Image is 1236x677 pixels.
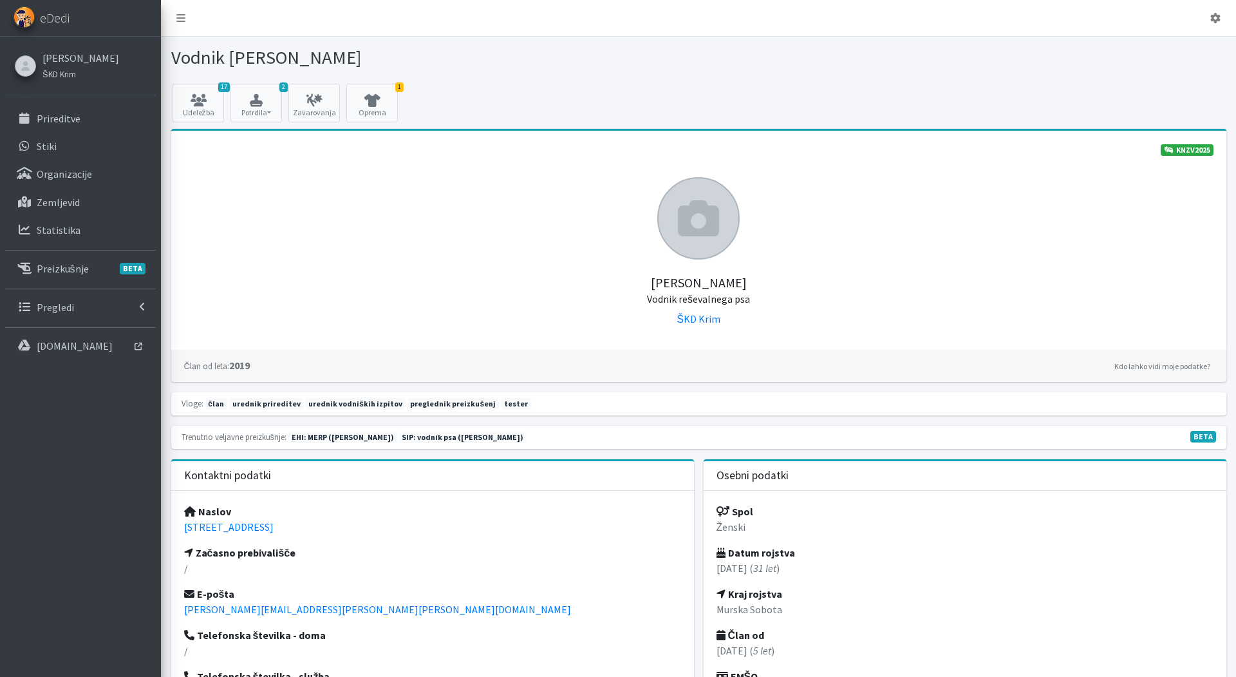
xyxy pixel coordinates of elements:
p: Stiki [37,140,57,153]
strong: Član od [716,629,765,642]
p: Preizkušnje [37,262,89,275]
p: Ženski [716,519,1213,535]
p: Pregledi [37,301,74,314]
span: tester [501,398,531,410]
strong: 2019 [184,359,250,372]
span: V fazi razvoja [1190,431,1216,443]
span: Naslednja preizkušnja: jesen 2025 [288,432,397,443]
p: Organizacije [37,167,92,180]
strong: Spol [716,505,753,518]
a: [DOMAIN_NAME] [5,333,156,359]
span: urednik prireditev [229,398,304,410]
a: Statistika [5,217,156,243]
a: Kdo lahko vidi moje podatke? [1111,359,1213,374]
span: preglednik preizkušenj [407,398,499,410]
p: Murska Sobota [716,602,1213,617]
span: 1 [395,82,404,92]
a: Prireditve [5,106,156,131]
img: eDedi [14,6,35,28]
span: BETA [120,263,145,274]
small: Član od leta: [184,361,229,371]
strong: Telefonska številka - doma [184,629,326,642]
small: Vloge: [182,398,203,408]
small: Trenutno veljavne preizkušnje: [182,432,286,442]
h1: Vodnik [PERSON_NAME] [171,46,694,69]
em: 5 let [753,644,771,657]
span: 2 [279,82,288,92]
a: ŠKD Krim [42,66,119,81]
a: [PERSON_NAME][EMAIL_ADDRESS][PERSON_NAME][PERSON_NAME][DOMAIN_NAME] [184,603,571,616]
em: 31 let [753,562,776,575]
button: 2 Potrdila [230,84,282,122]
p: [DATE] ( ) [716,643,1213,658]
a: Zavarovanja [288,84,340,122]
a: Stiki [5,133,156,159]
span: član [205,398,227,410]
small: Vodnik reševalnega psa [647,292,750,305]
a: PreizkušnjeBETA [5,256,156,281]
p: [DATE] ( ) [716,560,1213,576]
h3: Osebni podatki [716,469,789,482]
a: Pregledi [5,294,156,320]
a: [STREET_ADDRESS] [184,520,274,533]
strong: Naslov [184,505,231,518]
p: Statistika [37,224,80,236]
a: 17 Udeležba [173,84,224,122]
span: urednik vodniških izpitov [305,398,405,410]
strong: E-pošta [184,587,235,600]
a: Organizacije [5,161,156,187]
p: / [184,560,681,576]
h3: Kontaktni podatki [184,469,271,482]
span: Naslednja preizkušnja: pomlad 2027 [399,432,527,443]
strong: Datum rojstva [716,546,795,559]
strong: Kraj rojstva [716,587,782,600]
p: / [184,643,681,658]
small: ŠKD Krim [42,69,76,79]
a: ŠKD Krim [677,312,720,325]
p: Prireditve [37,112,80,125]
span: 17 [218,82,230,92]
strong: Začasno prebivališče [184,546,296,559]
h5: [PERSON_NAME] [184,260,1213,306]
p: Zemljevid [37,196,80,209]
span: eDedi [40,8,70,28]
a: KNZV2025 [1161,144,1213,156]
a: 1 Oprema [346,84,398,122]
a: [PERSON_NAME] [42,50,119,66]
a: Zemljevid [5,189,156,215]
p: [DOMAIN_NAME] [37,339,113,352]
